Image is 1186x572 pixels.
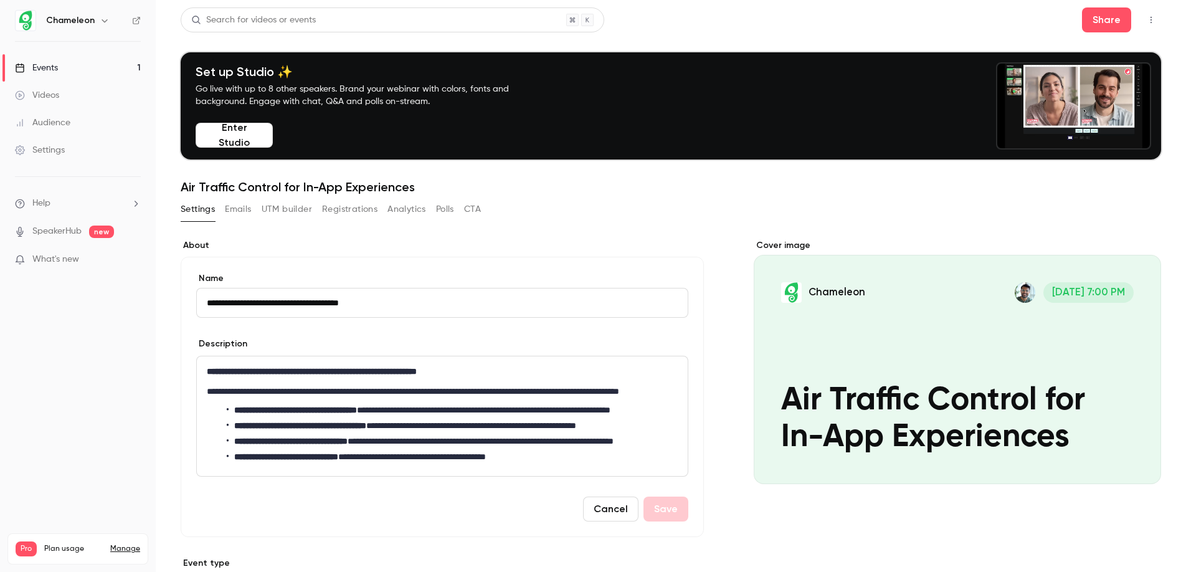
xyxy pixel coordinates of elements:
[196,338,247,350] label: Description
[15,89,59,102] div: Videos
[1082,7,1131,32] button: Share
[754,239,1161,484] section: Cover image
[46,14,95,27] h6: Chameleon
[15,197,141,210] li: help-dropdown-opener
[16,541,37,556] span: Pro
[16,11,36,31] img: Chameleon
[583,497,638,522] button: Cancel
[196,83,538,108] p: Go live with up to 8 other speakers. Brand your webinar with colors, fonts and background. Engage...
[196,356,688,477] section: description
[196,272,688,285] label: Name
[15,117,70,129] div: Audience
[89,226,114,238] span: new
[754,239,1161,252] label: Cover image
[225,199,251,219] button: Emails
[197,356,688,476] div: editor
[32,197,50,210] span: Help
[181,557,704,570] p: Event type
[196,123,273,148] button: Enter Studio
[32,253,79,266] span: What's new
[196,64,538,79] h4: Set up Studio ✨
[262,199,312,219] button: UTM builder
[464,199,481,219] button: CTA
[322,199,377,219] button: Registrations
[32,225,82,238] a: SpeakerHub
[15,144,65,156] div: Settings
[181,239,704,252] label: About
[181,199,215,219] button: Settings
[15,62,58,74] div: Events
[44,544,103,554] span: Plan usage
[181,179,1161,194] h1: Air Traffic Control for In-App Experiences
[191,14,316,27] div: Search for videos or events
[110,544,140,554] a: Manage
[436,199,454,219] button: Polls
[387,199,426,219] button: Analytics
